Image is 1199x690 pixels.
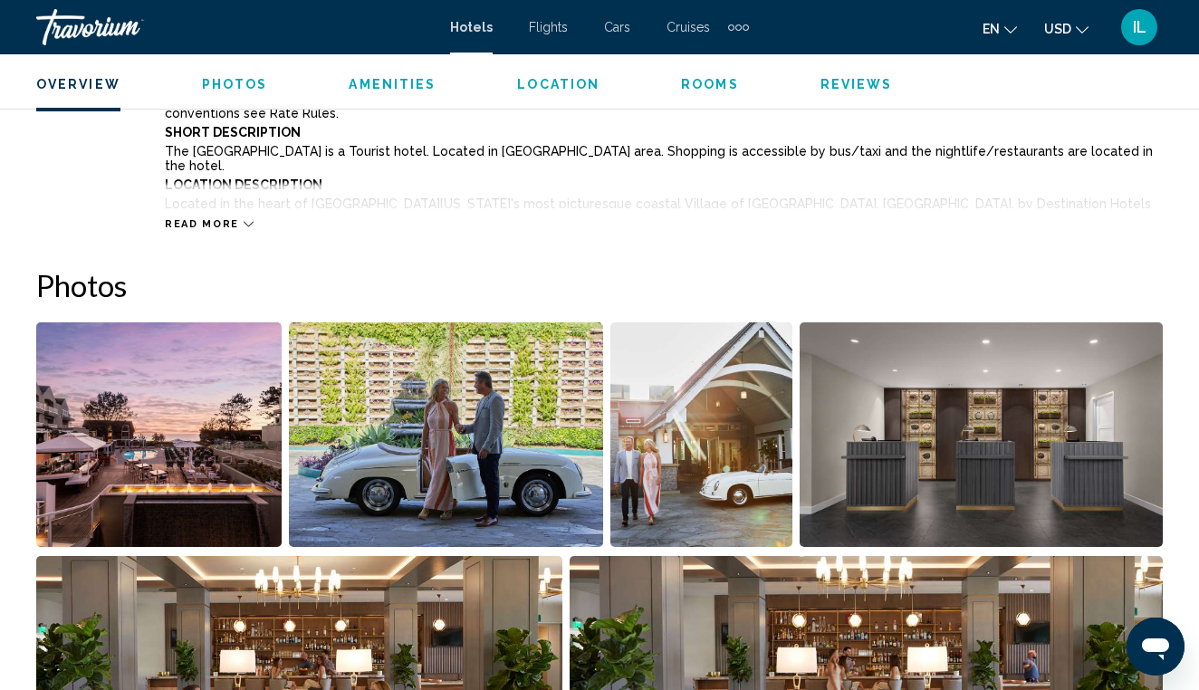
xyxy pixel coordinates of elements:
[36,77,120,91] span: Overview
[517,77,599,91] span: Location
[202,77,268,91] span: Photos
[36,76,120,92] button: Overview
[1127,618,1185,676] iframe: Button to launch messaging window
[820,77,893,91] span: Reviews
[529,20,568,34] a: Flights
[820,76,893,92] button: Reviews
[165,217,254,231] button: Read more
[165,125,301,139] b: Short Description
[165,177,322,192] b: Location Description
[450,20,493,34] a: Hotels
[36,321,282,548] button: Open full-screen image slider
[1044,15,1089,42] button: Change currency
[517,76,599,92] button: Location
[681,77,739,91] span: Rooms
[36,72,120,208] div: Description
[681,76,739,92] button: Rooms
[610,321,792,548] button: Open full-screen image slider
[202,76,268,92] button: Photos
[983,15,1017,42] button: Change language
[800,321,1163,548] button: Open full-screen image slider
[36,9,432,45] a: Travorium
[1116,8,1163,46] button: User Menu
[289,321,602,548] button: Open full-screen image slider
[667,20,710,34] a: Cruises
[349,76,436,92] button: Amenities
[36,267,1163,303] h2: Photos
[165,144,1163,173] p: The [GEOGRAPHIC_DATA] is a Tourist hotel. Located in [GEOGRAPHIC_DATA] area. Shopping is accessib...
[983,22,1000,36] span: en
[165,218,239,230] span: Read more
[1133,18,1146,36] span: IL
[1044,22,1071,36] span: USD
[728,13,749,42] button: Extra navigation items
[349,77,436,91] span: Amenities
[604,20,630,34] a: Cars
